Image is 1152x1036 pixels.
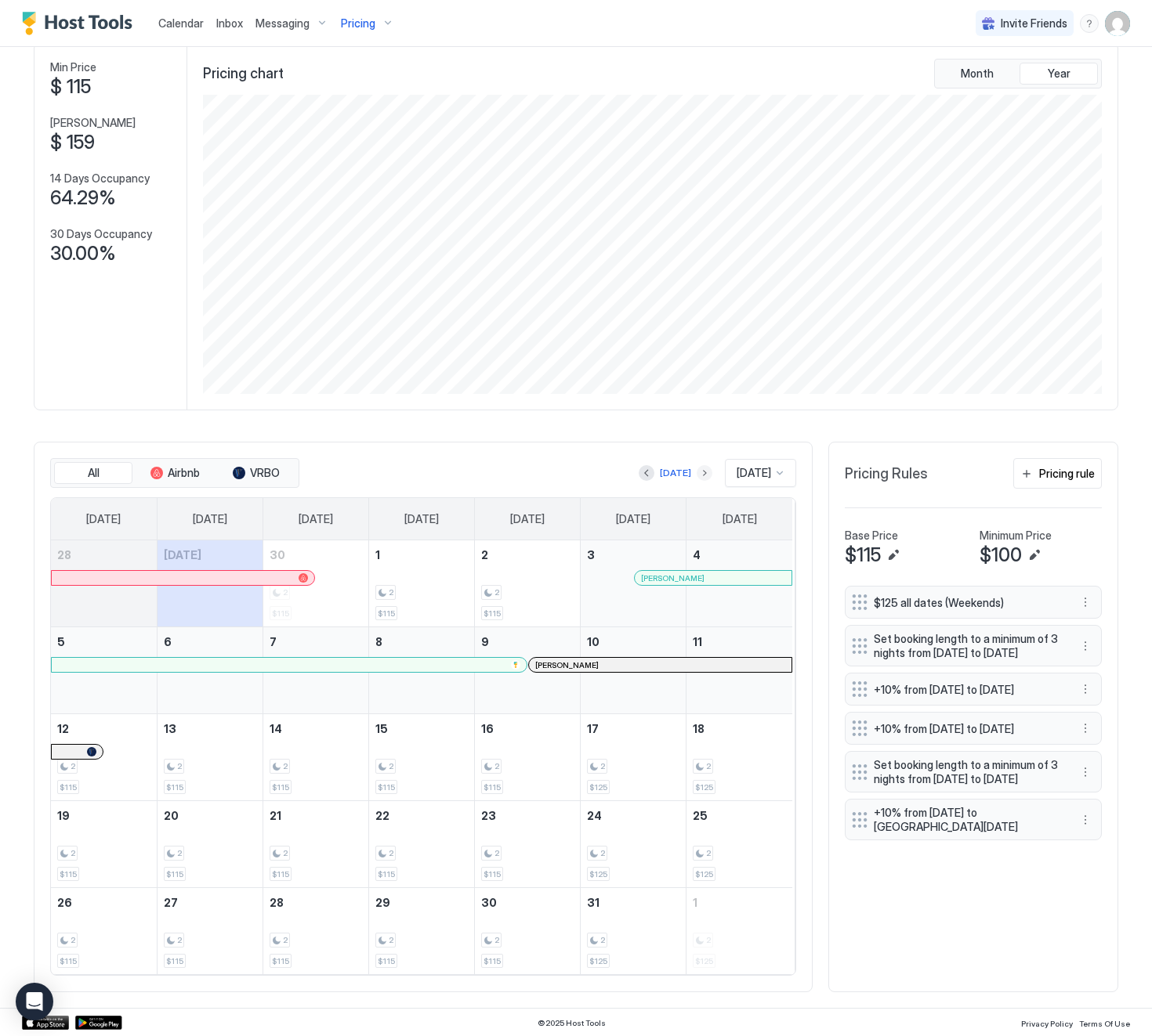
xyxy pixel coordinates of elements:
[581,714,686,743] a: October 17, 2025
[695,869,713,879] span: $125
[22,1016,69,1030] a: App Store
[686,801,792,830] a: October 25, 2025
[51,540,157,569] a: September 28, 2025
[481,896,497,909] span: 30
[50,116,136,130] span: [PERSON_NAME]
[369,627,474,656] a: October 8, 2025
[494,848,499,858] span: 2
[1076,719,1095,738] div: menu
[50,131,95,154] span: $ 159
[51,714,157,801] td: October 12, 2025
[158,540,263,569] a: September 29, 2025
[686,627,792,656] a: October 11, 2025
[874,722,1060,736] span: +10% from [DATE] to [DATE]
[686,714,792,743] a: October 18, 2025
[475,540,581,627] td: October 2, 2025
[1076,680,1095,698] div: menu
[270,635,277,648] span: 7
[475,714,581,801] td: October 16, 2025
[50,75,91,99] span: $ 115
[538,1018,606,1028] span: © 2025 Host Tools
[1076,810,1095,829] button: More options
[158,888,263,917] a: October 27, 2025
[581,540,686,569] a: October 3, 2025
[587,896,600,909] span: 31
[845,673,1102,706] div: +10% from [DATE] to [DATE] menu
[484,608,501,619] span: $115
[378,782,395,792] span: $115
[157,540,263,627] td: September 29, 2025
[51,714,157,743] a: October 12, 2025
[874,683,1060,697] span: +10% from [DATE] to [DATE]
[158,714,263,743] a: October 13, 2025
[934,59,1102,88] div: tab-group
[270,809,281,822] span: 21
[475,714,580,743] a: October 16, 2025
[686,888,792,975] td: November 1, 2025
[1021,1014,1073,1031] a: Privacy Policy
[693,809,708,822] span: 25
[71,935,75,945] span: 2
[641,573,786,583] div: [PERSON_NAME]
[686,540,792,569] a: October 4, 2025
[1105,11,1130,36] div: User profile
[475,888,580,917] a: October 30, 2025
[484,956,501,966] span: $115
[164,548,201,561] span: [DATE]
[581,627,686,656] a: October 10, 2025
[581,888,686,917] a: October 31, 2025
[481,548,488,561] span: 2
[158,15,204,31] a: Calendar
[600,498,666,540] a: Friday
[475,888,581,975] td: October 30, 2025
[54,462,132,484] button: All
[845,712,1102,745] div: +10% from [DATE] to [DATE] menu
[193,512,227,526] span: [DATE]
[263,714,368,801] td: October 14, 2025
[494,587,499,597] span: 2
[660,466,691,480] div: [DATE]
[1021,1019,1073,1028] span: Privacy Policy
[723,512,757,526] span: [DATE]
[217,462,295,484] button: VRBO
[157,888,263,975] td: October 27, 2025
[51,627,157,714] td: October 5, 2025
[587,548,595,561] span: 3
[51,801,157,830] a: October 19, 2025
[270,896,284,909] span: 28
[166,956,183,966] span: $115
[845,625,1102,666] div: Set booking length to a minimum of 3 nights from [DATE] to [DATE] menu
[75,1016,122,1030] a: Google Play Store
[341,16,375,31] span: Pricing
[693,896,697,909] span: 1
[51,801,157,888] td: October 19, 2025
[484,782,501,792] span: $115
[884,546,903,565] button: Edit
[51,888,157,917] a: October 26, 2025
[60,869,77,879] span: $115
[695,782,713,792] span: $125
[1076,593,1095,612] div: menu
[164,809,179,822] span: 20
[136,462,214,484] button: Airbnb
[263,540,368,569] a: September 30, 2025
[845,799,1102,840] div: +10% from [DATE] to [GEOGRAPHIC_DATA][DATE] menu
[166,782,183,792] span: $115
[1079,1014,1130,1031] a: Terms Of Use
[980,529,1052,543] span: Minimum Price
[158,801,263,830] a: October 20, 2025
[375,635,382,648] span: 8
[57,896,72,909] span: 26
[263,801,368,830] a: October 21, 2025
[404,512,439,526] span: [DATE]
[686,627,792,714] td: October 11, 2025
[368,714,474,801] td: October 15, 2025
[389,587,393,597] span: 2
[1076,810,1095,829] div: menu
[706,848,711,858] span: 2
[368,627,474,714] td: October 8, 2025
[845,586,1102,619] div: $125 all dates (Weekends) menu
[737,466,771,480] span: [DATE]
[686,714,792,801] td: October 18, 2025
[845,751,1102,792] div: Set booking length to a minimum of 3 nights from [DATE] to [DATE] menu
